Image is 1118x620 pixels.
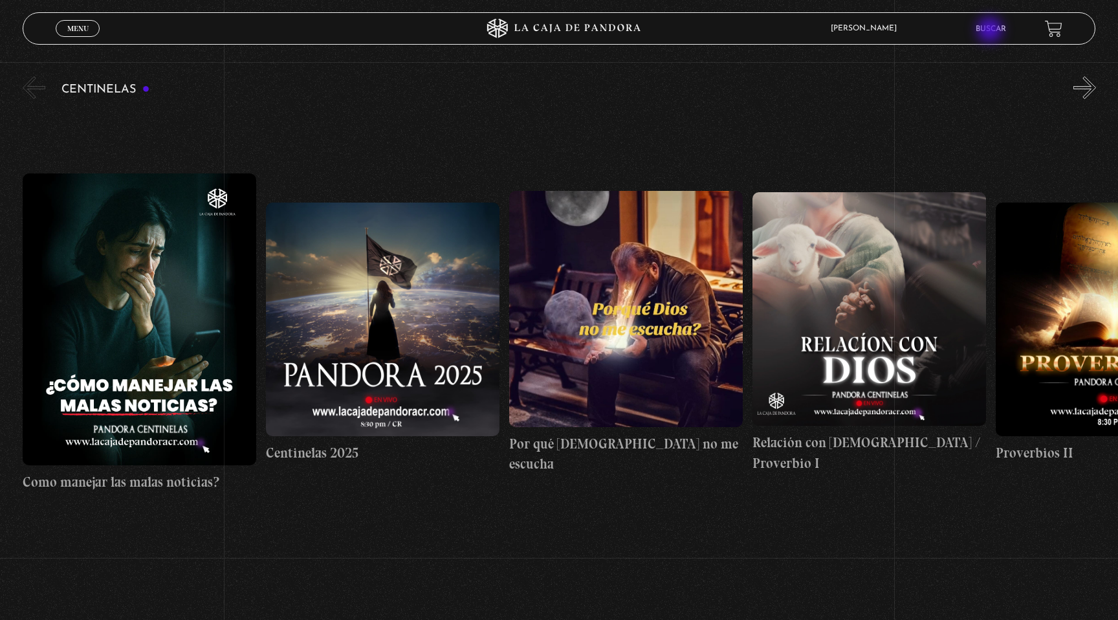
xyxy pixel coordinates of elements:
a: Centinelas 2025 [266,109,499,557]
a: Relación con [DEMOGRAPHIC_DATA] / Proverbio I [752,109,986,557]
a: Buscar [976,25,1006,33]
a: Como manejar las malas noticias? [23,109,256,557]
span: Cerrar [63,36,93,45]
h4: Centinelas 2025 [266,443,499,463]
a: View your shopping cart [1045,20,1062,38]
button: Previous [23,76,45,99]
span: [PERSON_NAME] [824,25,910,32]
button: Next [1073,76,1096,99]
span: Menu [67,25,89,32]
h4: Como manejar las malas noticias? [23,472,256,493]
h4: Por qué [DEMOGRAPHIC_DATA] no me escucha [509,434,743,474]
h3: Centinelas [61,83,150,96]
h4: Relación con [DEMOGRAPHIC_DATA] / Proverbio I [752,432,986,473]
a: Por qué [DEMOGRAPHIC_DATA] no me escucha [509,109,743,557]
